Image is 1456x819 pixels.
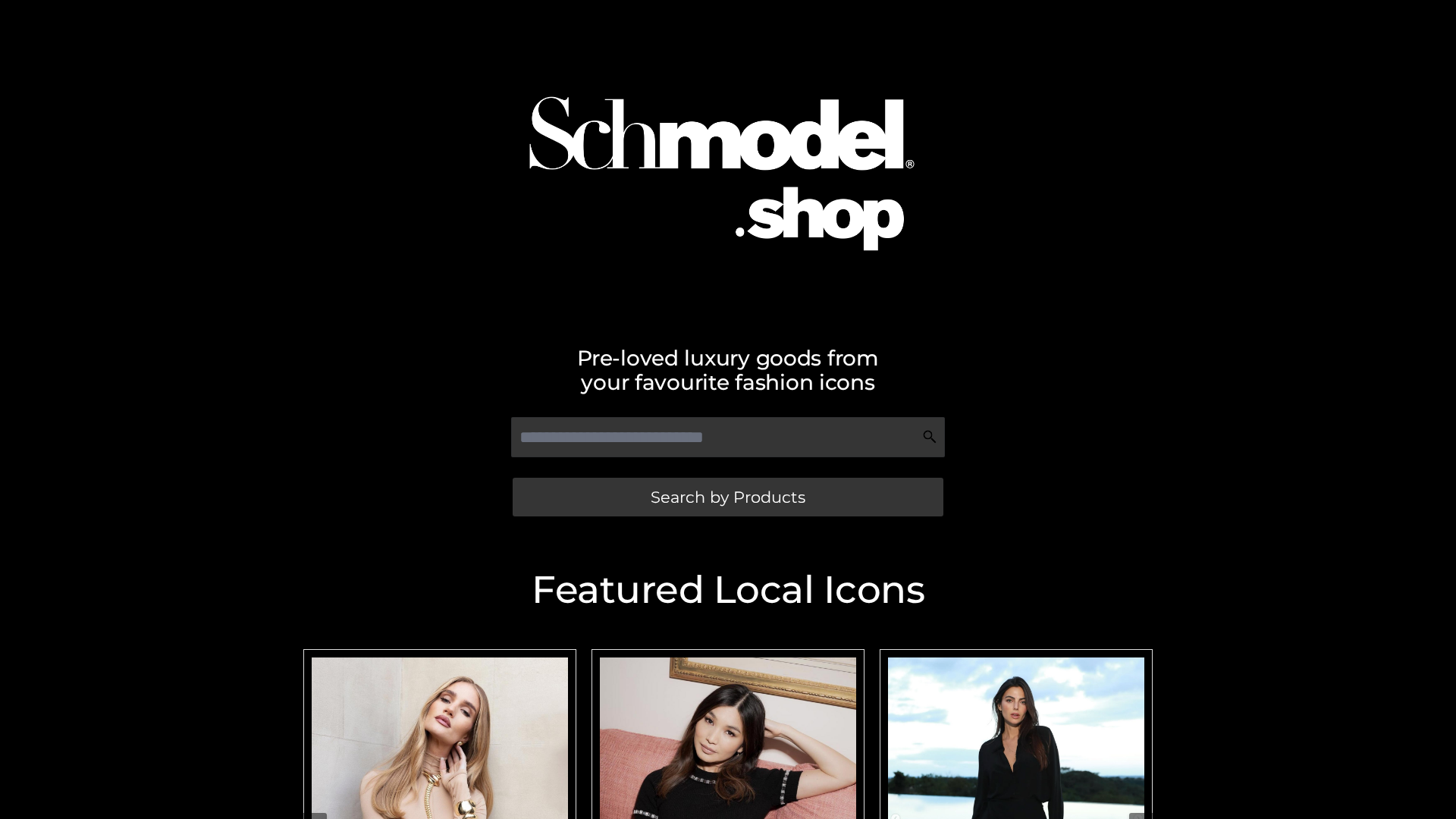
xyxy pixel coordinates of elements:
a: Search by Products [513,478,943,516]
img: Search Icon [922,429,937,444]
h2: Pre-loved luxury goods from your favourite fashion icons [296,346,1160,394]
h2: Featured Local Icons​ [296,571,1160,609]
span: Search by Products [651,489,805,505]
